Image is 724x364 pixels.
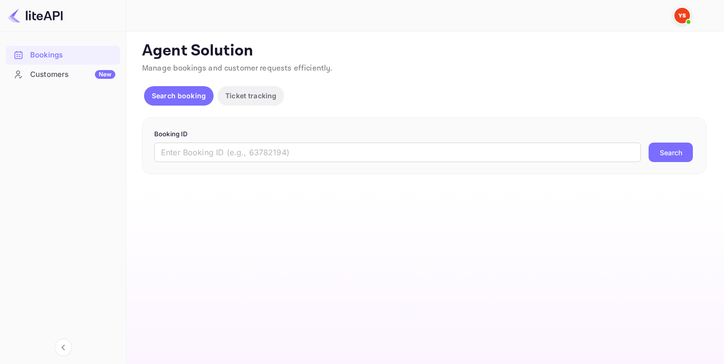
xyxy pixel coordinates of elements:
[6,46,120,64] a: Bookings
[152,91,206,101] p: Search booking
[154,129,694,139] p: Booking ID
[95,70,115,79] div: New
[54,339,72,356] button: Collapse navigation
[154,143,641,162] input: Enter Booking ID (e.g., 63782194)
[8,8,63,23] img: LiteAPI logo
[30,69,115,80] div: Customers
[6,65,120,83] a: CustomersNew
[225,91,276,101] p: Ticket tracking
[142,41,706,61] p: Agent Solution
[142,63,333,73] span: Manage bookings and customer requests efficiently.
[6,65,120,84] div: CustomersNew
[30,50,115,61] div: Bookings
[6,46,120,65] div: Bookings
[649,143,693,162] button: Search
[674,8,690,23] img: Yandex Support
